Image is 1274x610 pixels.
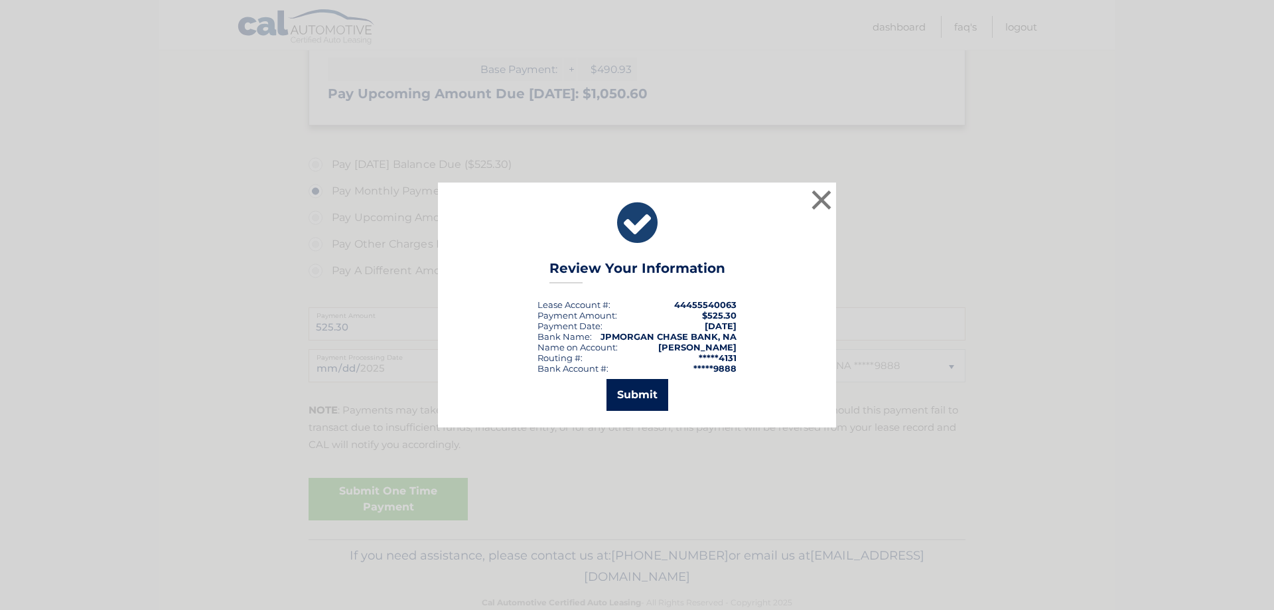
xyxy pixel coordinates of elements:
[674,299,737,310] strong: 44455540063
[808,187,835,213] button: ×
[537,342,618,352] div: Name on Account:
[537,321,602,331] div: :
[537,310,617,321] div: Payment Amount:
[537,363,608,374] div: Bank Account #:
[606,379,668,411] button: Submit
[549,260,725,283] h3: Review Your Information
[705,321,737,331] span: [DATE]
[702,310,737,321] span: $525.30
[537,299,610,310] div: Lease Account #:
[658,342,737,352] strong: [PERSON_NAME]
[601,331,737,342] strong: JPMORGAN CHASE BANK, NA
[537,331,592,342] div: Bank Name:
[537,321,601,331] span: Payment Date
[537,352,583,363] div: Routing #:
